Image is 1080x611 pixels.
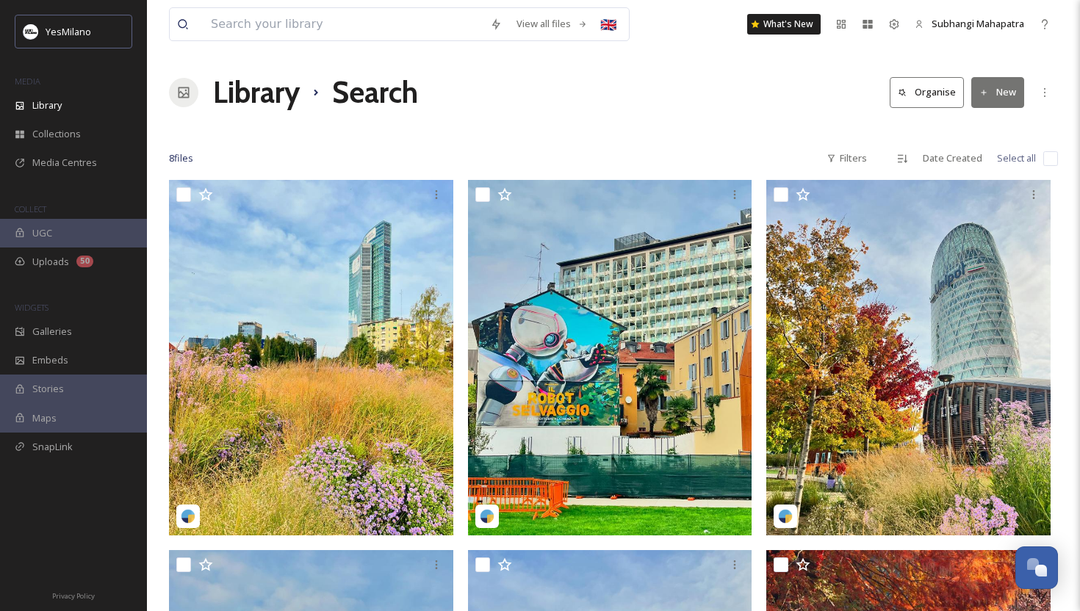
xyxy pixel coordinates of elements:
button: New [971,77,1024,107]
img: Logo%20YesMilano%40150x.png [24,24,38,39]
img: dilecippy-18043225031491771.jpg [169,180,453,535]
div: 50 [76,256,93,267]
button: Organise [890,77,964,107]
span: 8 file s [169,151,193,165]
img: dilecippy-18256242370252964.jpg [766,180,1051,535]
span: Collections [32,127,81,141]
a: View all files [509,10,595,38]
span: Stories [32,382,64,396]
span: Uploads [32,255,69,269]
span: SnapLink [32,440,73,454]
div: 🇬🇧 [595,11,622,37]
span: COLLECT [15,203,46,214]
a: Library [213,70,300,115]
img: snapsea-logo.png [778,509,793,524]
img: dilecippy-17899698959982803.jpg [468,180,752,535]
span: Select all [997,151,1036,165]
span: YesMilano [46,25,91,38]
a: Privacy Policy [52,586,95,604]
img: snapsea-logo.png [181,509,195,524]
input: Search your library [204,8,483,40]
button: Open Chat [1015,546,1058,589]
span: Media Centres [32,156,97,170]
span: Maps [32,411,57,425]
span: Library [32,98,62,112]
span: Subhangi Mahapatra [932,17,1024,30]
span: UGC [32,226,52,240]
span: Embeds [32,353,68,367]
img: snapsea-logo.png [480,509,494,524]
a: What's New [747,14,821,35]
a: Subhangi Mahapatra [907,10,1032,38]
a: Organise [890,77,971,107]
span: Privacy Policy [52,591,95,601]
span: MEDIA [15,76,40,87]
span: WIDGETS [15,302,48,313]
span: Galleries [32,325,72,339]
div: Filters [819,144,874,173]
div: Date Created [915,144,990,173]
h1: Search [332,70,418,115]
